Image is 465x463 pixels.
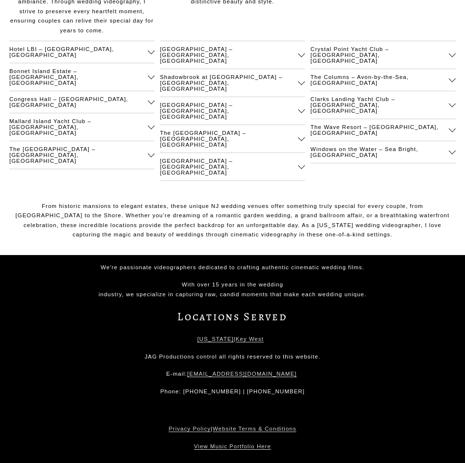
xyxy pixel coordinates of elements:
[9,202,456,240] p: From historic mansions to elegant estates, these unique NJ wedding venues offer something truly s...
[9,146,148,164] span: The [GEOGRAPHIC_DATA] – [GEOGRAPHIC_DATA], [GEOGRAPHIC_DATA]
[84,263,380,272] p: We're passionate videographers dedicated to crafting authentic cinematic wedding films.
[310,96,449,114] span: Clarks Landing Yacht Club – [GEOGRAPHIC_DATA], [GEOGRAPHIC_DATA]
[84,424,380,434] p: |
[310,69,456,91] button: The Columns – Avon-by-the-Sea, [GEOGRAPHIC_DATA]
[310,141,456,163] button: Windows on the Water – Sea Bright, [GEOGRAPHIC_DATA]
[310,124,449,136] span: The Wave Resort – [GEOGRAPHIC_DATA], [GEOGRAPHIC_DATA]
[236,334,264,344] a: Key West
[160,74,299,92] span: Shadowbrook at [GEOGRAPHIC_DATA] – [GEOGRAPHIC_DATA], [GEOGRAPHIC_DATA]
[213,424,296,434] a: Website Terms & Conditions
[160,102,299,120] span: [GEOGRAPHIC_DATA] – [GEOGRAPHIC_DATA], [GEOGRAPHIC_DATA]
[84,352,380,361] p: JAG Productions control all rights reserved to this website.
[160,158,299,176] span: [GEOGRAPHIC_DATA] – [GEOGRAPHIC_DATA], [GEOGRAPHIC_DATA]
[194,442,271,451] a: View Music Portfolio Here
[9,41,155,63] button: Hotel LBI – [GEOGRAPHIC_DATA], [GEOGRAPHIC_DATA]
[84,334,380,344] p: |
[160,69,305,97] button: Shadowbrook at [GEOGRAPHIC_DATA] – [GEOGRAPHIC_DATA], [GEOGRAPHIC_DATA]
[310,146,449,158] span: Windows on the Water – Sea Bright, [GEOGRAPHIC_DATA]
[168,424,211,434] a: Privacy Policy
[160,125,305,153] button: The [GEOGRAPHIC_DATA] – [GEOGRAPHIC_DATA], [GEOGRAPHIC_DATA]
[160,46,299,64] span: [GEOGRAPHIC_DATA] – [GEOGRAPHIC_DATA], [GEOGRAPHIC_DATA]
[9,68,148,86] span: Bonnet Island Estate – [GEOGRAPHIC_DATA], [GEOGRAPHIC_DATA]
[84,280,380,299] p: With over 15 years in the wedding industry, we specialize in capturing raw, candid moments that m...
[310,41,456,69] button: Crystal Point Yacht Club – [GEOGRAPHIC_DATA], [GEOGRAPHIC_DATA]
[9,46,148,58] span: Hotel LBI – [GEOGRAPHIC_DATA], [GEOGRAPHIC_DATA]
[122,311,343,322] h3: Locations Served
[160,41,305,69] button: [GEOGRAPHIC_DATA] – [GEOGRAPHIC_DATA], [GEOGRAPHIC_DATA]
[9,113,155,141] button: Mallard Island Yacht Club – [GEOGRAPHIC_DATA], [GEOGRAPHIC_DATA]
[310,74,449,86] span: The Columns – Avon-by-the-Sea, [GEOGRAPHIC_DATA]
[9,91,155,113] button: Congress Hall – [GEOGRAPHIC_DATA], [GEOGRAPHIC_DATA]
[84,369,380,379] p: E-mail:
[9,141,155,169] button: The [GEOGRAPHIC_DATA] – [GEOGRAPHIC_DATA], [GEOGRAPHIC_DATA]
[9,96,148,108] span: Congress Hall – [GEOGRAPHIC_DATA], [GEOGRAPHIC_DATA]
[310,91,456,119] button: Clarks Landing Yacht Club – [GEOGRAPHIC_DATA], [GEOGRAPHIC_DATA]
[160,153,305,180] button: [GEOGRAPHIC_DATA] – [GEOGRAPHIC_DATA], [GEOGRAPHIC_DATA]
[310,119,456,141] button: The Wave Resort – [GEOGRAPHIC_DATA], [GEOGRAPHIC_DATA]
[9,63,155,91] button: Bonnet Island Estate – [GEOGRAPHIC_DATA], [GEOGRAPHIC_DATA]
[84,387,380,396] p: Phone: [PHONE_NUMBER] | [PHONE_NUMBER]
[197,334,234,344] a: [US_STATE]
[310,46,449,64] span: Crystal Point Yacht Club – [GEOGRAPHIC_DATA], [GEOGRAPHIC_DATA]
[187,369,297,379] a: [EMAIL_ADDRESS][DOMAIN_NAME]
[160,130,299,148] span: The [GEOGRAPHIC_DATA] – [GEOGRAPHIC_DATA], [GEOGRAPHIC_DATA]
[9,118,148,136] span: Mallard Island Yacht Club – [GEOGRAPHIC_DATA], [GEOGRAPHIC_DATA]
[160,97,305,125] button: [GEOGRAPHIC_DATA] – [GEOGRAPHIC_DATA], [GEOGRAPHIC_DATA]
